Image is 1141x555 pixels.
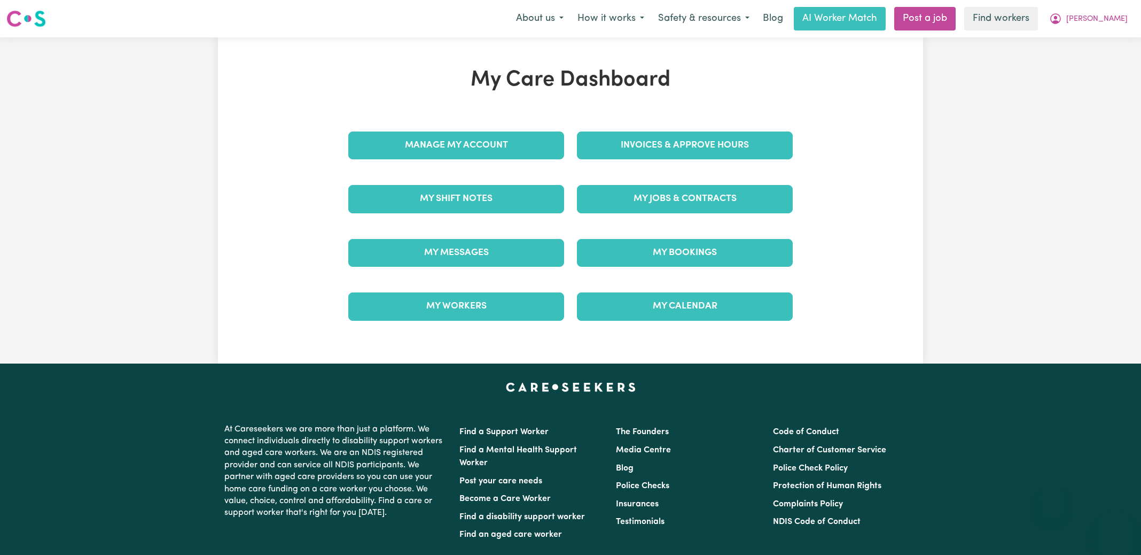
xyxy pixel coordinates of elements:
[616,428,669,436] a: The Founders
[348,132,564,159] a: Manage My Account
[1041,487,1062,508] iframe: Close message
[348,185,564,213] a: My Shift Notes
[964,7,1038,30] a: Find workers
[773,446,886,454] a: Charter of Customer Service
[224,419,447,523] p: At Careseekers we are more than just a platform. We connect individuals directly to disability su...
[342,67,799,93] h1: My Care Dashboard
[570,7,651,30] button: How it works
[1066,13,1128,25] span: [PERSON_NAME]
[6,9,46,28] img: Careseekers logo
[459,428,549,436] a: Find a Support Worker
[1098,512,1132,546] iframe: Button to launch messaging window
[577,185,793,213] a: My Jobs & Contracts
[577,132,793,159] a: Invoices & Approve Hours
[616,500,659,508] a: Insurances
[616,518,665,526] a: Testimonials
[577,292,793,320] a: My Calendar
[459,530,562,539] a: Find an aged care worker
[794,7,886,30] a: AI Worker Match
[6,6,46,31] a: Careseekers logo
[616,464,634,473] a: Blog
[459,477,542,485] a: Post your care needs
[459,513,585,521] a: Find a disability support worker
[348,292,564,320] a: My Workers
[509,7,570,30] button: About us
[506,383,636,391] a: Careseekers home page
[756,7,790,30] a: Blog
[651,7,756,30] button: Safety & resources
[348,239,564,267] a: My Messages
[773,428,839,436] a: Code of Conduct
[773,464,848,473] a: Police Check Policy
[459,495,551,503] a: Become a Care Worker
[773,500,843,508] a: Complaints Policy
[459,446,577,467] a: Find a Mental Health Support Worker
[577,239,793,267] a: My Bookings
[1042,7,1135,30] button: My Account
[894,7,956,30] a: Post a job
[616,446,671,454] a: Media Centre
[773,482,881,490] a: Protection of Human Rights
[773,518,861,526] a: NDIS Code of Conduct
[616,482,669,490] a: Police Checks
